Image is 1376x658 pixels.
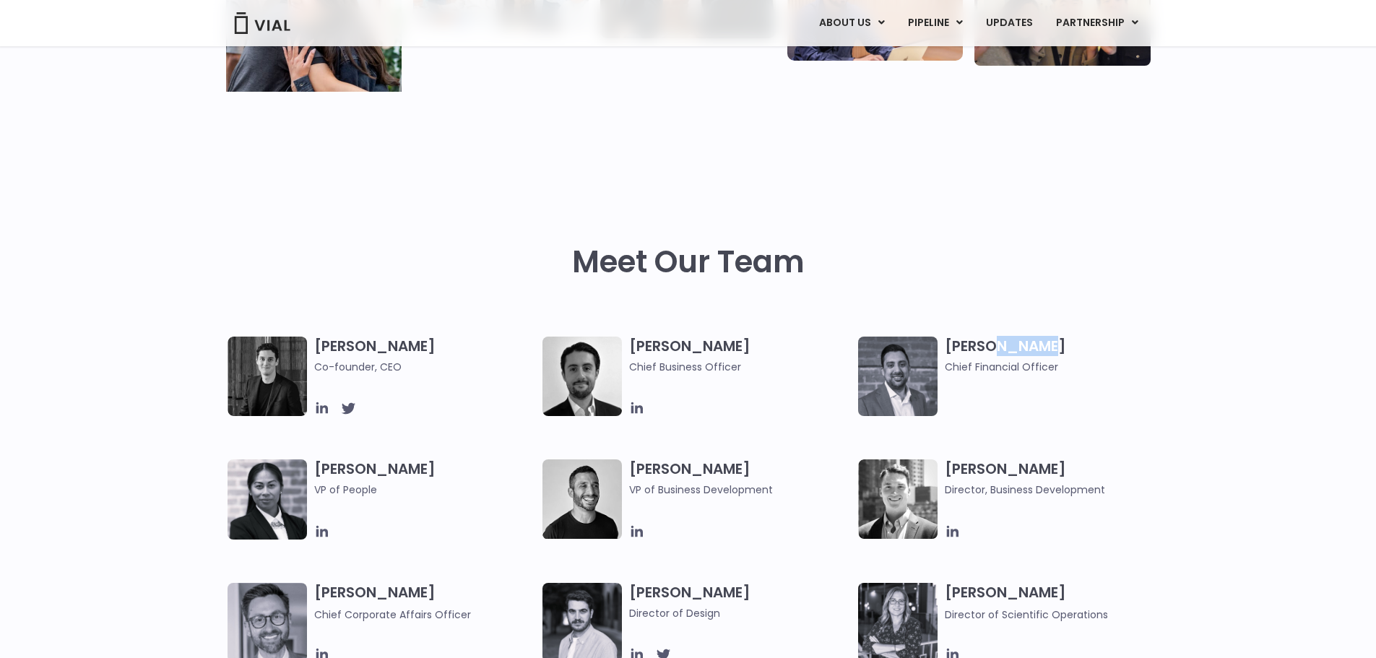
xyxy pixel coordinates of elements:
h3: [PERSON_NAME] [945,459,1167,498]
span: Co-founder, CEO [314,359,536,375]
span: Director of Scientific Operations [945,607,1108,622]
a: PARTNERSHIPMenu Toggle [1044,11,1150,35]
img: A black and white photo of a man in a suit attending a Summit. [228,337,307,416]
h3: [PERSON_NAME] [629,459,851,498]
h3: [PERSON_NAME] [629,337,851,375]
span: Director of Design [629,605,851,621]
h3: [PERSON_NAME] [945,583,1167,623]
img: A black and white photo of a man smiling. [542,459,622,539]
span: VP of Business Development [629,482,851,498]
span: Chief Business Officer [629,359,851,375]
h3: [PERSON_NAME] [314,337,536,375]
h3: [PERSON_NAME] [314,583,536,623]
span: Chief Financial Officer [945,359,1167,375]
a: PIPELINEMenu Toggle [896,11,974,35]
span: VP of People [314,482,536,498]
img: Catie [228,459,307,540]
h2: Meet Our Team [572,245,805,280]
span: Chief Corporate Affairs Officer [314,607,471,622]
img: A black and white photo of a man in a suit holding a vial. [542,337,622,416]
span: Director, Business Development [945,482,1167,498]
img: A black and white photo of a smiling man in a suit at ARVO 2023. [858,459,938,539]
img: Headshot of smiling man named Samir [858,337,938,416]
h3: [PERSON_NAME] [314,459,536,519]
img: Vial Logo [233,12,291,34]
a: UPDATES [974,11,1044,35]
h3: [PERSON_NAME] [945,337,1167,375]
h3: [PERSON_NAME] [629,583,851,621]
a: ABOUT USMenu Toggle [808,11,896,35]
